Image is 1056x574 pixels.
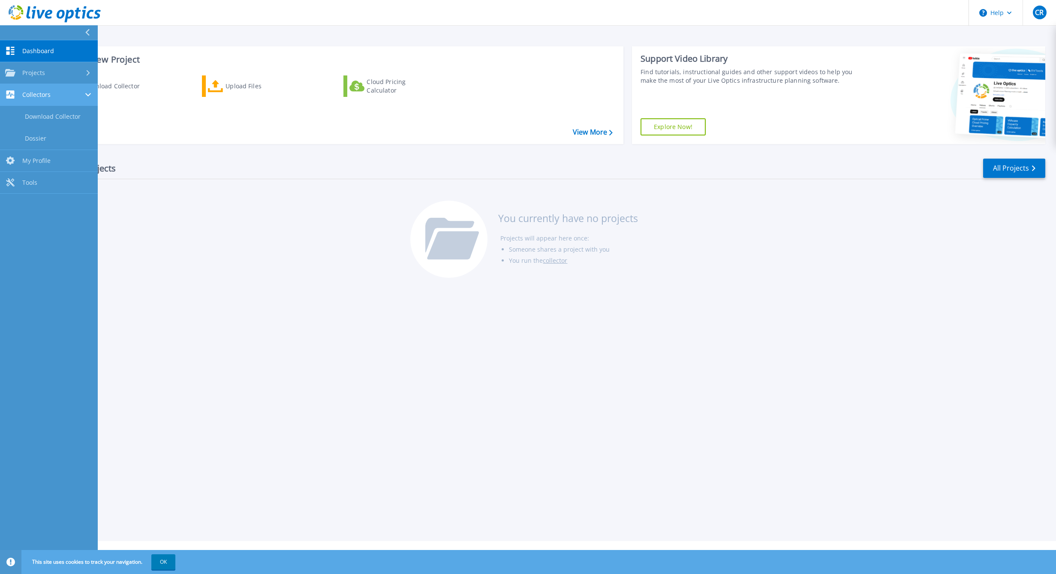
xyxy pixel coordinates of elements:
a: collector [543,256,567,264]
div: Support Video Library [641,53,854,64]
span: Collectors [22,91,51,99]
span: My Profile [22,157,51,165]
div: Upload Files [226,78,294,95]
a: Explore Now! [641,118,706,135]
div: Cloud Pricing Calculator [367,78,435,95]
a: View More [573,128,613,136]
div: Download Collector [83,78,151,95]
li: Projects will appear here once: [500,233,638,244]
li: Someone shares a project with you [509,244,638,255]
span: CR [1035,9,1044,16]
a: All Projects [983,159,1045,178]
li: You run the [509,255,638,266]
span: Dashboard [22,47,54,55]
a: Cloud Pricing Calculator [343,75,439,97]
span: Projects [22,69,45,77]
h3: You currently have no projects [498,213,638,223]
a: Download Collector [61,75,156,97]
span: This site uses cookies to track your navigation. [24,554,175,570]
div: Find tutorials, instructional guides and other support videos to help you make the most of your L... [641,68,854,85]
button: OK [151,554,175,570]
h3: Start a New Project [61,55,612,64]
a: Upload Files [202,75,298,97]
span: Tools [22,179,37,186]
